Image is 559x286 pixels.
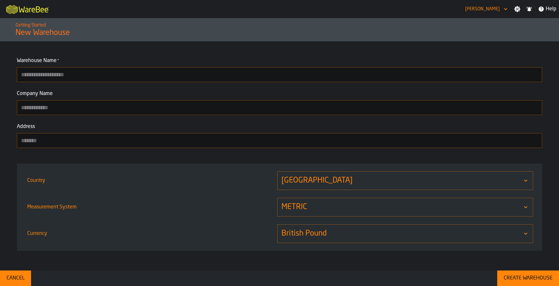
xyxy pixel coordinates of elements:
[16,21,543,28] h2: Sub Title
[26,224,533,243] div: CurrencyDropdownMenuValue-GBP
[281,175,522,186] div: DropdownMenuValue-GB
[57,58,59,63] span: Required
[497,270,559,286] button: button-Create Warehouse
[546,5,556,13] span: Help
[281,202,522,212] div: DropdownMenuValue-METRIC
[4,274,27,282] div: Cancel
[17,123,542,131] div: Address
[463,5,509,13] div: DropdownMenuValue-Nikola Ajzenhamer
[281,228,522,239] div: DropdownMenuValue-GBP
[17,100,542,115] input: button-toolbar-Company Name
[17,57,542,82] label: button-toolbar-Warehouse Name
[17,67,542,82] input: button-toolbar-Warehouse Name
[17,90,542,115] label: button-toolbar-Company Name
[511,6,523,12] label: button-toggle-Settings
[26,171,533,190] div: CountryDropdownMenuValue-GB
[26,227,276,240] div: Currency
[17,133,542,148] input: button-toolbar-Address
[26,201,276,214] div: Measurement System
[501,274,555,282] div: Create Warehouse
[17,57,542,65] div: Warehouse Name
[17,90,542,98] div: Company Name
[535,5,559,13] label: button-toggle-Help
[16,28,70,38] span: New Warehouse
[26,174,276,187] div: Country
[17,123,542,148] label: button-toolbar-Address
[465,6,500,12] div: DropdownMenuValue-Nikola Ajzenhamer
[26,198,533,217] div: Measurement SystemDropdownMenuValue-METRIC
[523,6,535,12] label: button-toggle-Notifications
